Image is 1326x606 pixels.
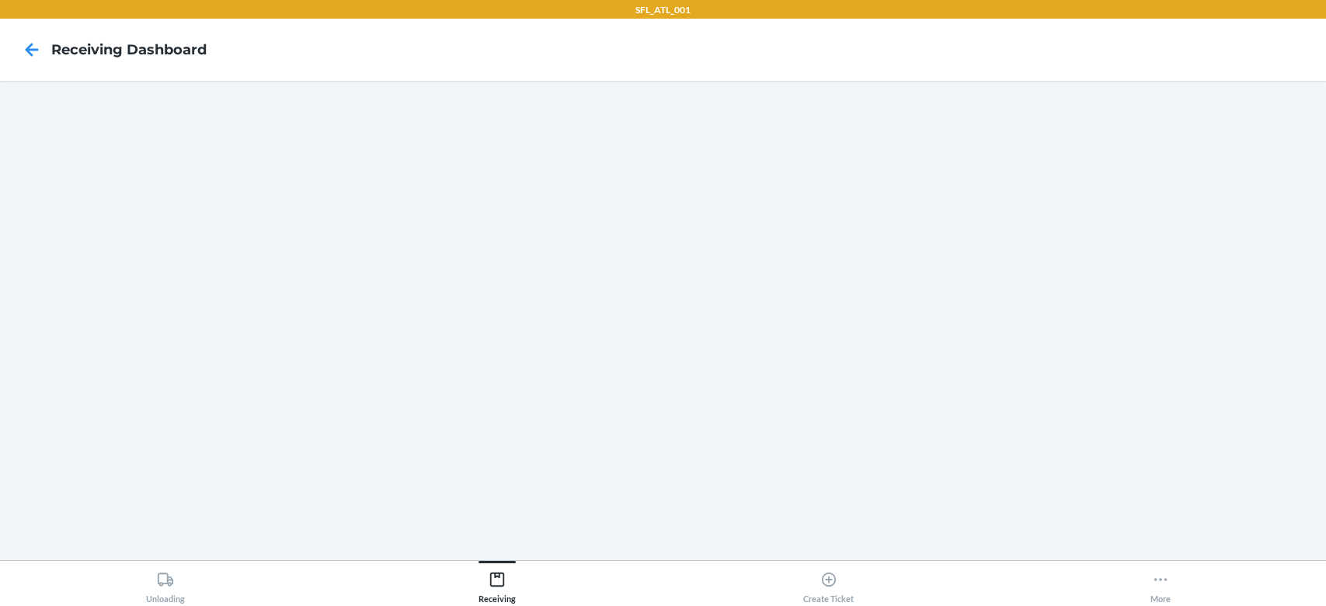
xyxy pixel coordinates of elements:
div: Create Ticket [803,565,854,604]
button: Receiving [332,561,663,604]
div: Unloading [146,565,185,604]
iframe: Receiving dashboard [12,93,1314,548]
button: Create Ticket [663,561,995,604]
p: SFL_ATL_001 [635,3,691,17]
div: Receiving [479,565,516,604]
button: More [994,561,1326,604]
div: More [1150,565,1171,604]
h4: Receiving dashboard [51,40,207,60]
